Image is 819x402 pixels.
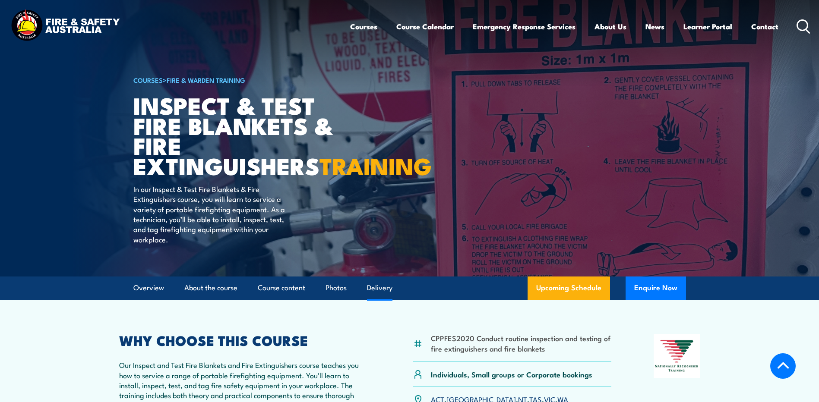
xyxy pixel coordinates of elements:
[645,15,664,38] a: News
[184,276,237,299] a: About the course
[350,15,377,38] a: Courses
[683,15,732,38] a: Learner Portal
[626,276,686,300] button: Enquire Now
[133,184,291,244] p: In our Inspect & Test Fire Blankets & Fire Extinguishers course, you will learn to service a vari...
[654,334,700,378] img: Nationally Recognised Training logo.
[133,95,347,176] h1: Inspect & Test Fire Blankets & Fire Extinguishers
[396,15,454,38] a: Course Calendar
[133,75,163,85] a: COURSES
[594,15,626,38] a: About Us
[367,276,392,299] a: Delivery
[167,75,245,85] a: Fire & Warden Training
[119,334,371,346] h2: WHY CHOOSE THIS COURSE
[133,276,164,299] a: Overview
[258,276,305,299] a: Course content
[133,75,347,85] h6: >
[751,15,778,38] a: Contact
[319,147,432,183] strong: TRAINING
[326,276,347,299] a: Photos
[431,369,592,379] p: Individuals, Small groups or Corporate bookings
[528,276,610,300] a: Upcoming Schedule
[473,15,576,38] a: Emergency Response Services
[431,333,612,353] li: CPPFES2020 Conduct routine inspection and testing of fire extinguishers and fire blankets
